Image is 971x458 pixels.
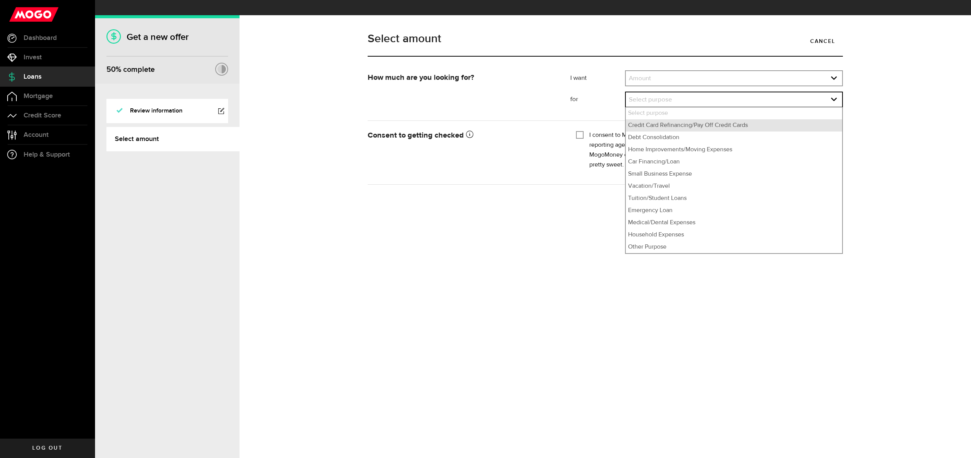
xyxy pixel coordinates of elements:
[626,92,842,107] a: expand select
[626,132,842,144] li: Debt Consolidation
[626,119,842,132] li: Credit Card Refinancing/Pay Off Credit Cards
[24,35,57,41] span: Dashboard
[106,127,240,151] a: Select amount
[626,241,842,253] li: Other Purpose
[626,204,842,217] li: Emergency Loan
[24,73,41,80] span: Loans
[626,217,842,229] li: Medical/Dental Expenses
[106,99,228,123] a: Review information
[6,3,29,26] button: Open LiveChat chat widget
[626,229,842,241] li: Household Expenses
[576,130,584,138] input: I consent to Mogo using my personal information to get a credit score or report from a credit rep...
[626,192,842,204] li: Tuition/Student Loans
[24,132,49,138] span: Account
[626,168,842,180] li: Small Business Expense
[626,71,842,86] a: expand select
[368,33,843,44] h1: Select amount
[803,33,843,49] a: Cancel
[589,130,837,170] label: I consent to Mogo using my personal information to get a credit score or report from a credit rep...
[24,112,61,119] span: Credit Score
[24,54,42,61] span: Invest
[626,156,842,168] li: Car Financing/Loan
[626,180,842,192] li: Vacation/Travel
[32,445,62,451] span: Log out
[368,74,474,81] strong: How much are you looking for?
[368,132,473,139] strong: Consent to getting checked
[106,65,116,74] span: 50
[570,74,625,83] label: I want
[570,95,625,104] label: for
[24,151,70,158] span: Help & Support
[626,144,842,156] li: Home Improvements/Moving Expenses
[106,32,228,43] h1: Get a new offer
[106,63,155,76] div: % complete
[626,107,842,119] li: Select purpose
[24,93,53,100] span: Mortgage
